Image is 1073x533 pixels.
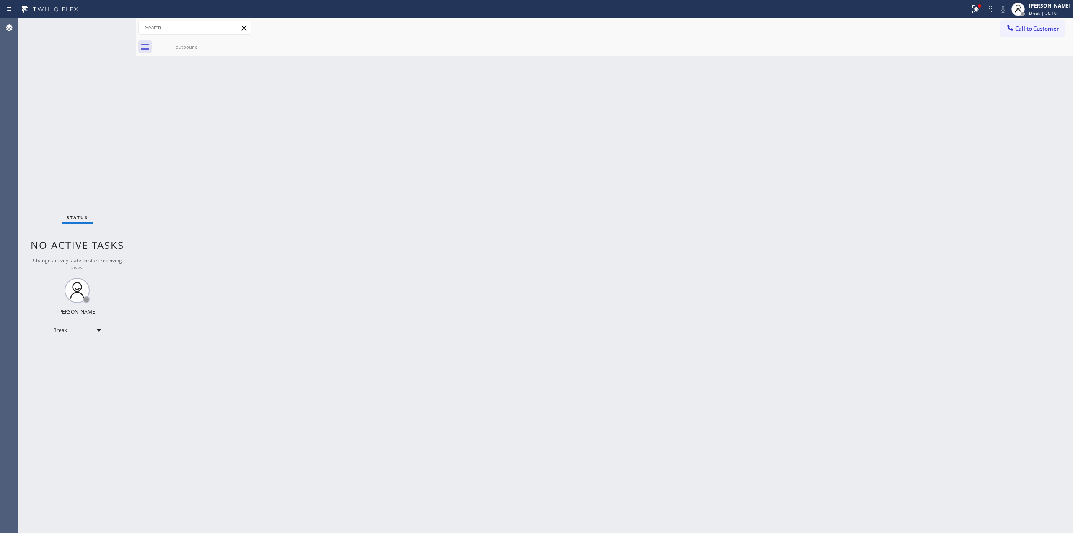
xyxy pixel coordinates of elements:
div: [PERSON_NAME] [1029,2,1070,9]
div: outbound [155,44,218,50]
span: Break | 56:10 [1029,10,1057,16]
input: Search [139,21,251,34]
div: Break [48,324,106,337]
button: Mute [997,3,1009,15]
span: Call to Customer [1015,25,1059,32]
div: [PERSON_NAME] [57,308,97,315]
button: Call to Customer [1000,21,1065,37]
span: No active tasks [31,238,124,252]
span: Status [67,214,88,220]
span: Change activity state to start receiving tasks. [33,257,122,271]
